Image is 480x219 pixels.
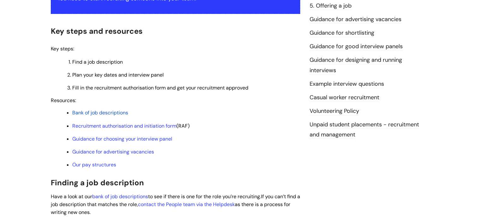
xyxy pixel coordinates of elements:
a: Guidance for designing and running interviews [310,56,402,74]
a: Casual worker recruitment [310,94,379,102]
a: Example interview questions [310,80,384,88]
span: Have a look at our to see if there is one for the role you’re recruiting. [51,193,261,200]
a: Unpaid student placements - recruitment and management [310,121,419,139]
a: contact the People team via the Helpdesk [138,201,235,208]
span: Finding a job description [51,178,144,187]
a: Guidance for choosing your interview panel [72,135,172,142]
a: Guidance for advertising vacancies [72,148,154,155]
span: Fill in the recruitment authorisation form and get your recruitment approved [72,84,248,91]
a: Guidance for advertising vacancies [310,15,401,24]
span: Key steps and resources [51,26,143,36]
a: Bank of job descriptions [72,109,128,116]
a: Recruitment authorisation and initiation form [72,123,176,129]
a: Guidance for shortlisting [310,29,374,37]
p: (RAF) [72,123,300,130]
a: Volunteering Policy [310,107,359,115]
a: bank of job descriptions [92,193,148,200]
span: Find a job description [72,59,123,65]
span: If you can’t find a job description that matches the role, as there is a process for writing new ... [51,193,300,216]
a: Guidance for good interview panels [310,43,403,51]
span: Plan your key dates and interview panel [72,72,164,78]
span: Resources: [51,97,76,104]
a: 5. Offering a job [310,2,352,10]
a: Our pay structures [72,161,116,168]
span: Key steps: [51,45,74,52]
